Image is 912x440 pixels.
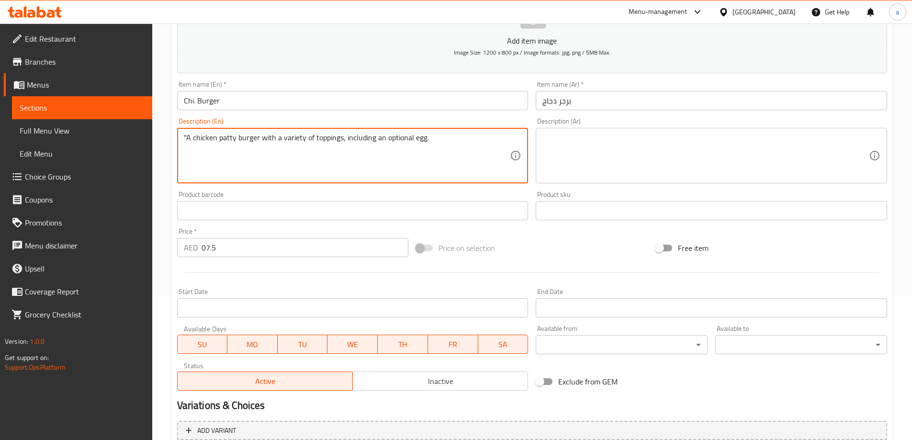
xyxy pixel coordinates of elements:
input: Please enter product barcode [177,201,529,220]
input: Enter name En [177,91,529,110]
span: 1.0.0 [30,335,45,348]
input: Enter name Ar [536,91,887,110]
h2: Variations & Choices [177,398,887,413]
span: Grocery Checklist [25,309,145,320]
input: Please enter price [202,238,409,257]
button: TH [378,335,428,354]
span: SA [482,338,525,351]
span: Add variant [197,425,236,437]
a: Coupons [4,188,152,211]
span: Inactive [357,374,524,388]
a: Promotions [4,211,152,234]
input: Please enter product sku [536,201,887,220]
a: Full Menu View [12,119,152,142]
button: WE [327,335,378,354]
span: WE [331,338,374,351]
span: Price on selection [439,242,495,254]
span: SU [181,338,224,351]
span: Version: [5,335,28,348]
textarea: "A chicken patty burger with a variety of toppings, including an optional egg. [184,133,510,179]
span: Exclude from GEM [558,376,618,387]
a: Menus [4,73,152,96]
span: Menus [27,79,145,90]
a: Edit Menu [12,142,152,165]
button: Inactive [352,372,528,391]
span: Active [181,374,349,388]
span: Image Size: 1200 x 800 px / Image formats: jpg, png / 5MB Max. [454,47,610,58]
a: Choice Groups [4,165,152,188]
span: Choice Groups [25,171,145,182]
span: Full Menu View [20,125,145,136]
span: Upsell [25,263,145,274]
div: ​ [536,335,708,354]
button: SA [478,335,529,354]
a: Support.OpsPlatform [5,361,66,373]
button: MO [227,335,278,354]
a: Grocery Checklist [4,303,152,326]
button: Active [177,372,353,391]
span: Branches [25,56,145,68]
button: TU [278,335,328,354]
span: TU [281,338,324,351]
a: Upsell [4,257,152,280]
span: Coupons [25,194,145,205]
div: ​ [715,335,887,354]
p: Add item image [192,35,872,46]
span: a [896,7,899,17]
p: AED [184,242,198,253]
span: MO [231,338,274,351]
span: Get support on: [5,351,49,364]
span: Edit Menu [20,148,145,159]
a: Coverage Report [4,280,152,303]
a: Sections [12,96,152,119]
div: [GEOGRAPHIC_DATA] [732,7,796,17]
span: Coverage Report [25,286,145,297]
span: Free item [678,242,709,254]
button: SU [177,335,228,354]
span: Menu disclaimer [25,240,145,251]
div: Menu-management [629,6,687,18]
a: Edit Restaurant [4,27,152,50]
a: Branches [4,50,152,73]
button: FR [428,335,478,354]
span: TH [382,338,424,351]
a: Menu disclaimer [4,234,152,257]
span: Sections [20,102,145,113]
span: Promotions [25,217,145,228]
span: FR [432,338,474,351]
span: Edit Restaurant [25,33,145,45]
